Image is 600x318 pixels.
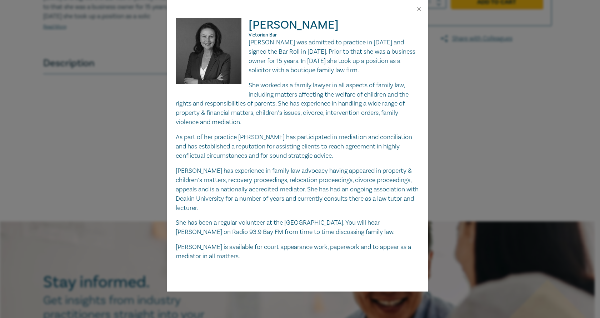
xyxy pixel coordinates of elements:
[249,32,277,38] span: Victorian Bar
[176,218,419,237] p: She has been a regular volunteer at the [GEOGRAPHIC_DATA]. You will hear [PERSON_NAME] on Radio 9...
[176,243,419,261] p: [PERSON_NAME] is available for court appearance work, paperwork and to appear as a mediator in al...
[176,166,419,213] p: [PERSON_NAME] has experience in family law advocacy having appeared in property & children’s matt...
[176,81,419,127] p: She worked as a family lawyer in all aspects of family law, including matters affecting the welfa...
[176,18,419,38] h2: [PERSON_NAME]
[416,6,422,12] button: Close
[176,133,419,161] p: As part of her practice [PERSON_NAME] has participated in mediation and conciliation and has esta...
[176,38,419,75] p: [PERSON_NAME] was admitted to practice in [DATE] and signed the Bar Roll in [DATE]. Prior to that...
[176,18,249,91] img: Panayiota Karnis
